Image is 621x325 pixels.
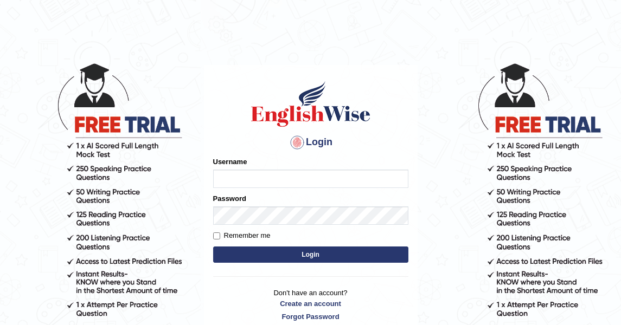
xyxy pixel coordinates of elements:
[213,288,408,321] p: Don't have an account?
[213,193,246,204] label: Password
[213,230,271,241] label: Remember me
[249,80,373,128] img: Logo of English Wise sign in for intelligent practice with AI
[213,298,408,309] a: Create an account
[213,157,247,167] label: Username
[213,134,408,151] h4: Login
[213,311,408,322] a: Forgot Password
[213,232,220,239] input: Remember me
[213,246,408,263] button: Login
